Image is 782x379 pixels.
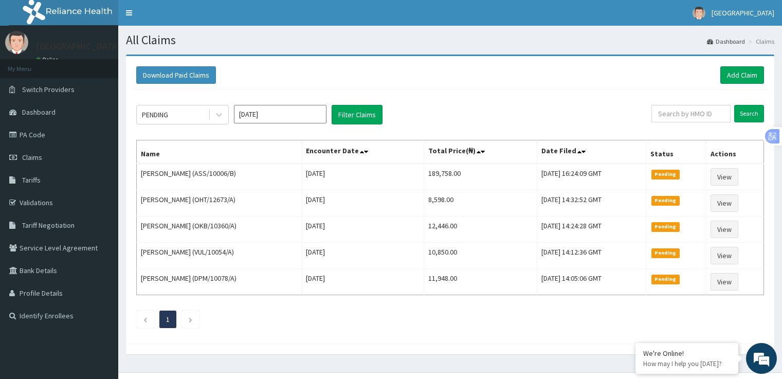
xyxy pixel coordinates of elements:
[646,140,706,164] th: Status
[693,7,705,20] img: User Image
[5,31,28,54] img: User Image
[537,140,646,164] th: Date Filed
[537,190,646,216] td: [DATE] 14:32:52 GMT
[643,349,731,358] div: We're Online!
[537,269,646,295] td: [DATE] 14:05:06 GMT
[302,243,424,269] td: [DATE]
[424,216,537,243] td: 12,446.00
[720,66,764,84] a: Add Claim
[302,190,424,216] td: [DATE]
[126,33,774,47] h1: All Claims
[166,315,170,324] a: Page 1 is your current page
[711,168,738,186] a: View
[36,56,61,63] a: Online
[746,37,774,46] li: Claims
[137,269,302,295] td: [PERSON_NAME] (DPM/10078/A)
[537,164,646,190] td: [DATE] 16:24:09 GMT
[651,170,680,179] span: Pending
[302,140,424,164] th: Encounter Date
[424,190,537,216] td: 8,598.00
[136,66,216,84] button: Download Paid Claims
[424,164,537,190] td: 189,758.00
[424,269,537,295] td: 11,948.00
[424,140,537,164] th: Total Price(₦)
[302,269,424,295] td: [DATE]
[651,275,680,284] span: Pending
[643,359,731,368] p: How may I help you today?
[302,216,424,243] td: [DATE]
[234,105,326,123] input: Select Month and Year
[188,315,193,324] a: Next page
[711,247,738,264] a: View
[137,216,302,243] td: [PERSON_NAME] (OKB/10360/A)
[734,105,764,122] input: Search
[22,107,56,117] span: Dashboard
[302,164,424,190] td: [DATE]
[537,216,646,243] td: [DATE] 14:24:28 GMT
[22,221,75,230] span: Tariff Negotiation
[332,105,383,124] button: Filter Claims
[651,248,680,258] span: Pending
[22,153,42,162] span: Claims
[424,243,537,269] td: 10,850.00
[22,85,75,94] span: Switch Providers
[711,194,738,212] a: View
[651,105,731,122] input: Search by HMO ID
[651,222,680,231] span: Pending
[711,221,738,238] a: View
[137,190,302,216] td: [PERSON_NAME] (OHT/12673/A)
[137,243,302,269] td: [PERSON_NAME] (VUL/10054/A)
[143,315,148,324] a: Previous page
[137,140,302,164] th: Name
[651,196,680,205] span: Pending
[137,164,302,190] td: [PERSON_NAME] (ASS/10006/B)
[142,110,168,120] div: PENDING
[537,243,646,269] td: [DATE] 14:12:36 GMT
[36,42,121,51] p: [GEOGRAPHIC_DATA]
[707,37,745,46] a: Dashboard
[706,140,763,164] th: Actions
[711,273,738,291] a: View
[712,8,774,17] span: [GEOGRAPHIC_DATA]
[22,175,41,185] span: Tariffs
